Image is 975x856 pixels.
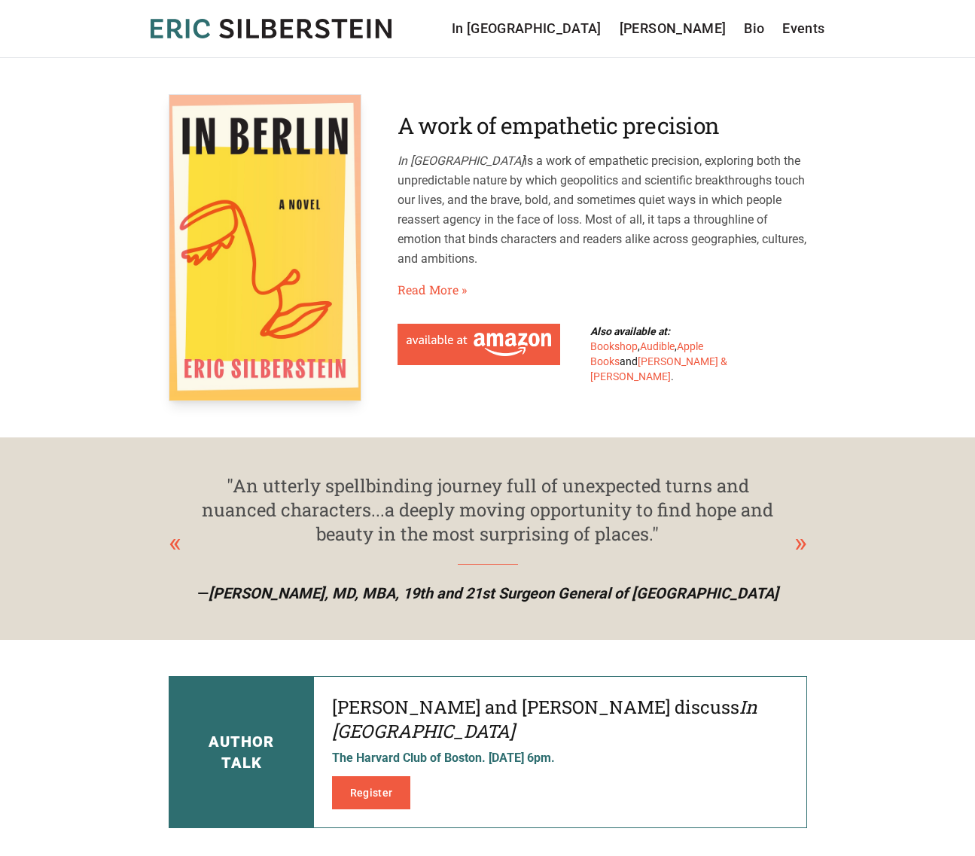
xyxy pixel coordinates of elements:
h4: [PERSON_NAME] and [PERSON_NAME] discuss [332,695,788,743]
h2: A work of empathetic precision [398,112,807,139]
h3: Author Talk [209,731,274,773]
span: [PERSON_NAME], MD, MBA, 19th and 21st Surgeon General of [GEOGRAPHIC_DATA] [209,584,778,602]
div: 1 / 4 [169,474,807,604]
p: The Harvard Club of Boston. [DATE] 6pm. [332,749,788,767]
div: , , and . [590,324,747,384]
a: [PERSON_NAME] [620,18,727,39]
a: Available at Amazon [398,324,560,365]
a: Events [782,18,824,39]
img: In Berlin [169,94,361,401]
div: "An utterly spellbinding journey full of unexpected turns and nuanced characters...a deeply movin... [199,474,777,546]
a: Apple Books [590,340,703,367]
a: Bio [744,18,764,39]
b: Also available at: [590,325,670,337]
img: Available at Amazon [407,333,551,356]
a: [PERSON_NAME] & [PERSON_NAME] [590,355,727,382]
a: In [GEOGRAPHIC_DATA] [452,18,602,39]
div: Next slide [794,522,807,563]
em: In [GEOGRAPHIC_DATA] [332,695,757,743]
a: Bookshop [590,340,638,352]
span: » [462,281,467,299]
div: Previous slide [169,522,181,563]
em: In [GEOGRAPHIC_DATA] [398,154,524,168]
p: is a work of empathetic precision, exploring both the unpredictable nature by which geopolitics a... [398,151,807,269]
a: Register [332,776,411,809]
p: — [181,583,795,604]
a: Read More» [398,281,467,299]
a: Audible [640,340,675,352]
